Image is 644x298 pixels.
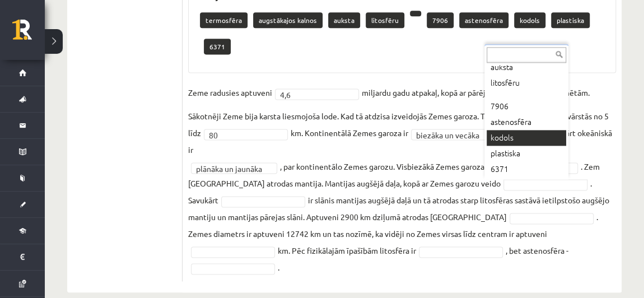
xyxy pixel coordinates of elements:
div: 7906 [487,99,566,114]
body: Editor, wiswyg-editor-user-answer-47024915777580 [11,2,416,101]
div: plastiska [487,146,566,161]
div: litosfēru [487,75,566,91]
div: auksta [487,59,566,75]
div: kodols [487,130,566,146]
div: astenosfēra [487,114,566,130]
div: 6371 [487,161,566,177]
